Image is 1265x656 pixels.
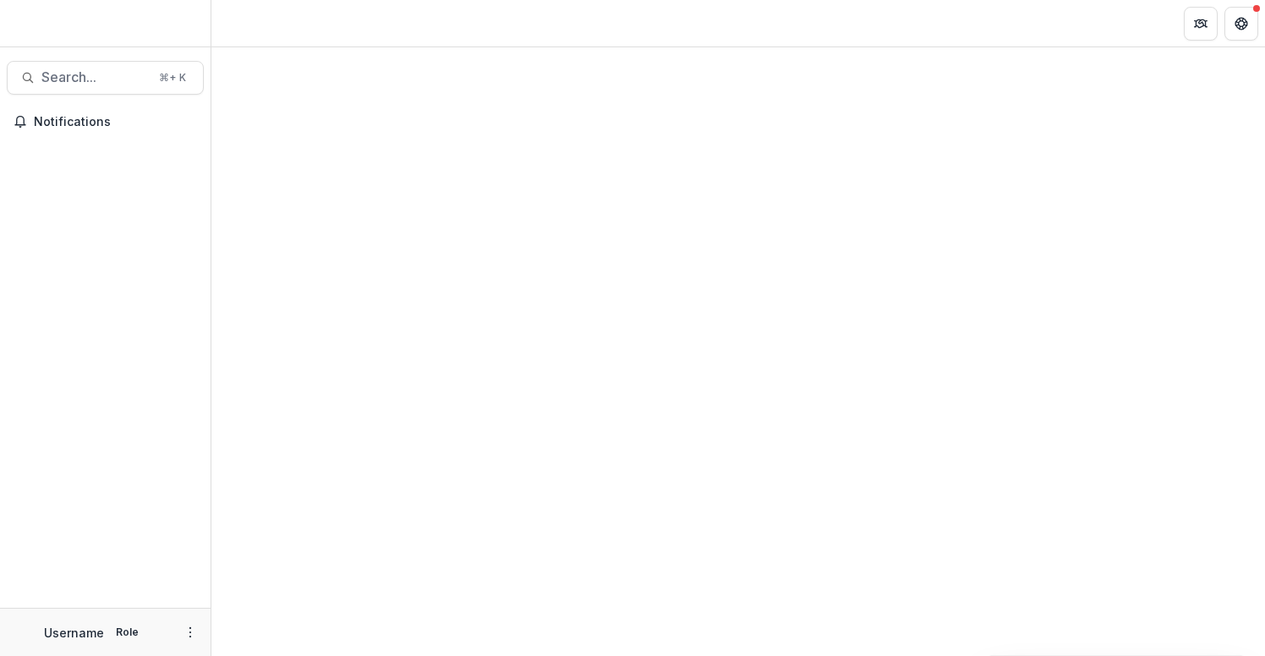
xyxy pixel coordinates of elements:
button: Partners [1184,7,1218,41]
p: Role [111,625,144,640]
span: Notifications [34,115,197,129]
span: Search... [41,69,149,85]
p: Username [44,624,104,642]
button: Notifications [7,108,204,135]
button: More [180,622,200,642]
button: Search... [7,61,204,95]
button: Get Help [1224,7,1258,41]
nav: breadcrumb [218,11,290,36]
div: ⌘ + K [156,68,189,87]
